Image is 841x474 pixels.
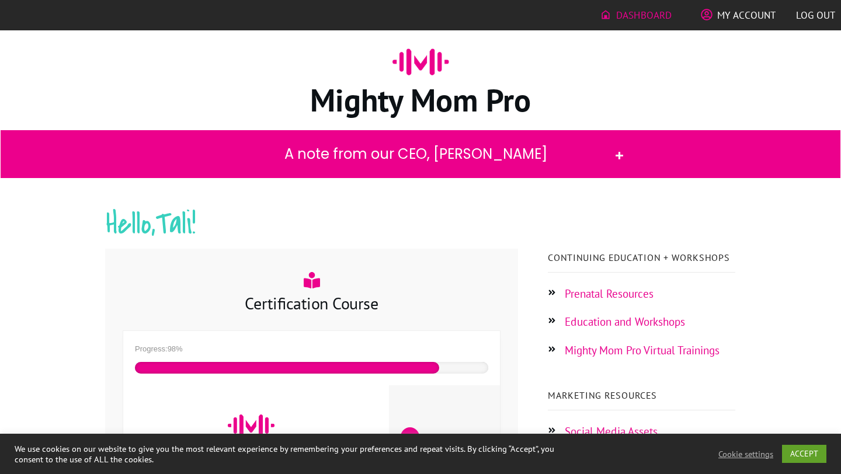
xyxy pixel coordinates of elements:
a: Cookie settings [718,449,773,459]
a: Education and Workshops [565,315,685,329]
a: ACCEPT [782,445,826,463]
a: Mighty Mom Pro Virtual Trainings [565,343,720,357]
h2: A note from our CEO, [PERSON_NAME] [222,142,609,166]
a: Social Media Assets [565,424,658,438]
span: Tali [155,203,192,246]
h1: Mighty Mom Pro [106,79,735,120]
a: My Account [701,5,776,25]
p: Continuing Education + Workshops [548,249,735,266]
div: We use cookies on our website to give you the most relevant experience by remembering your prefer... [15,444,583,465]
span: My Account [717,5,776,25]
img: ico-mighty-mom [392,33,449,90]
h2: Hello, ! [106,203,735,261]
p: Marketing Resources [548,387,735,403]
a: Dashboard [600,5,672,25]
div: Progress: [135,343,488,356]
h3: Certification Course [123,292,500,315]
span: Dashboard [616,5,672,25]
span: 98% [168,344,183,353]
img: mighty-mom-ico [228,414,274,437]
span: Video/Text [426,433,470,440]
a: Log out [796,5,835,25]
a: Prenatal Resources [565,287,654,301]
